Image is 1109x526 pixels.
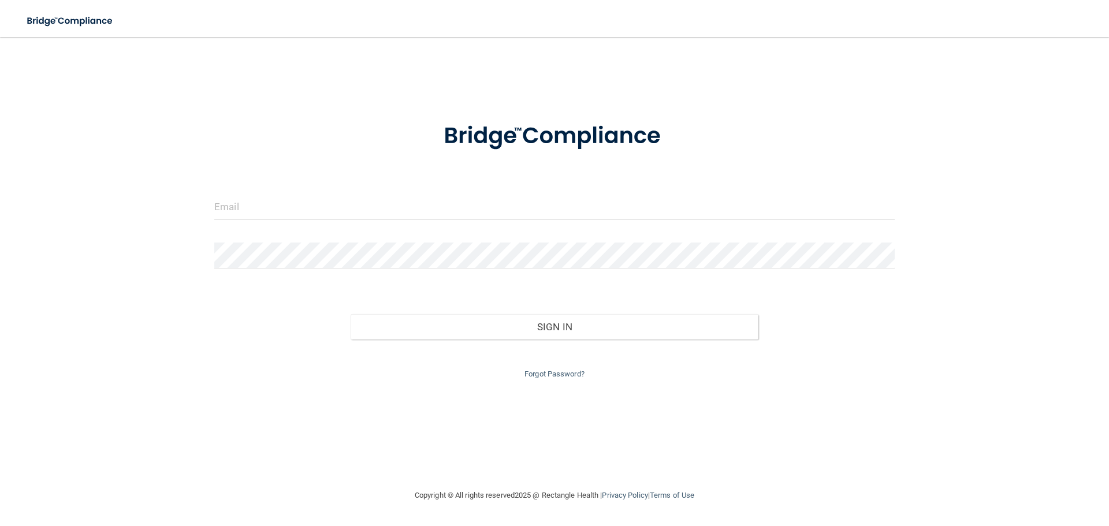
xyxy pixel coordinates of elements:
[524,370,585,378] a: Forgot Password?
[214,194,895,220] input: Email
[17,9,124,33] img: bridge_compliance_login_screen.278c3ca4.svg
[602,491,647,499] a: Privacy Policy
[344,477,765,514] div: Copyright © All rights reserved 2025 @ Rectangle Health | |
[420,106,689,166] img: bridge_compliance_login_screen.278c3ca4.svg
[351,314,759,340] button: Sign In
[650,491,694,499] a: Terms of Use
